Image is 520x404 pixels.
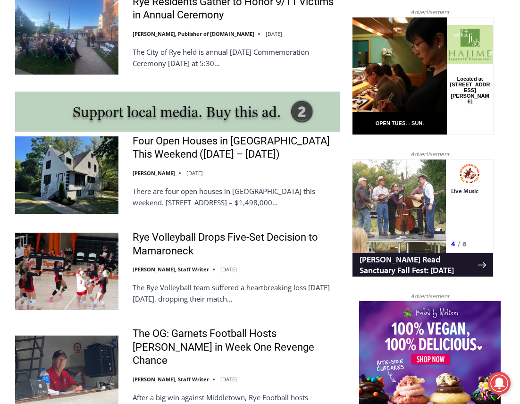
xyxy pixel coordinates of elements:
a: Four Open Houses in [GEOGRAPHIC_DATA] This Weekend ([DATE] – [DATE]) [133,135,340,161]
h4: [PERSON_NAME] Read Sanctuary Fall Fest: [DATE] [8,95,126,117]
a: Open Tues. - Sun. [0,95,95,118]
span: Advertisement [401,150,459,159]
span: Open Tues. - Sun. [3,97,92,133]
p: The City of Rye held is annual [DATE] Commemoration Ceremony [DATE] at 5:30… [133,46,340,69]
div: Live Music [99,28,126,77]
a: Rye Volleyball Drops Five-Set Decision to Mamaroneck [133,231,340,258]
time: [DATE] [220,376,237,383]
time: [DATE] [186,169,203,177]
img: Rye Volleyball Drops Five-Set Decision to Mamaroneck [15,233,118,310]
a: Intern @ [DOMAIN_NAME] [227,92,457,118]
p: There are four open houses in [GEOGRAPHIC_DATA] this weekend. [STREET_ADDRESS] – $1,498,000… [133,185,340,208]
a: [PERSON_NAME] Read Sanctuary Fall Fest: [DATE] [0,94,141,118]
div: Located at [STREET_ADDRESS][PERSON_NAME] [97,59,139,113]
img: Four Open Houses in Rye This Weekend (September 13 – 14) [15,136,118,214]
span: Intern @ [DOMAIN_NAME] [247,94,437,115]
a: [PERSON_NAME], Staff Writer [133,376,209,383]
span: Advertisement [401,292,459,301]
p: The Rye Volleyball team suffered a heartbreaking loss [DATE][DATE], dropping their match… [133,282,340,304]
time: [DATE] [220,266,237,273]
a: The OG: Garnets Football Hosts [PERSON_NAME] in Week One Revenge Chance [133,327,340,368]
div: "The first chef I interviewed talked about coming to [GEOGRAPHIC_DATA] from [GEOGRAPHIC_DATA] in ... [238,0,446,92]
time: [DATE] [266,30,282,37]
a: [PERSON_NAME], Publisher of [DOMAIN_NAME] [133,30,254,37]
img: support local media, buy this ad [15,92,340,132]
div: / [106,80,108,89]
span: Advertisement [401,8,459,17]
a: [PERSON_NAME], Staff Writer [133,266,209,273]
div: 6 [110,80,115,89]
div: 4 [99,80,103,89]
a: [PERSON_NAME] [133,169,175,177]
